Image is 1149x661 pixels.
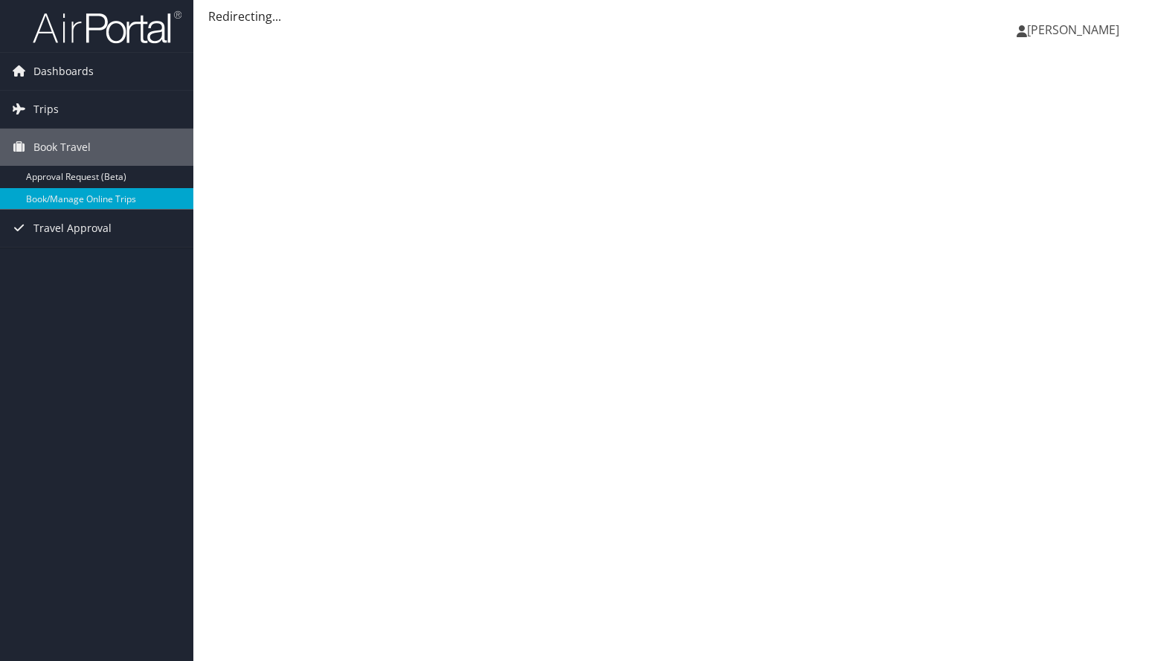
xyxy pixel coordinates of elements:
[208,7,1134,25] div: Redirecting...
[1027,22,1119,38] span: [PERSON_NAME]
[33,91,59,128] span: Trips
[33,10,181,45] img: airportal-logo.png
[33,210,112,247] span: Travel Approval
[33,129,91,166] span: Book Travel
[1017,7,1134,52] a: [PERSON_NAME]
[33,53,94,90] span: Dashboards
